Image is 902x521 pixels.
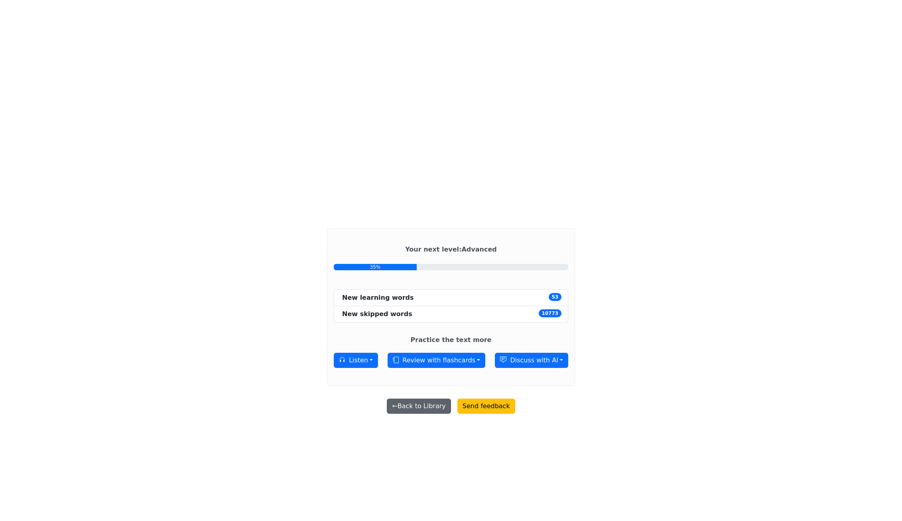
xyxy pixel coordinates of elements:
a: ←Back to Library [384,399,454,406]
a: 35% [334,264,568,270]
div: New skipped words [342,309,412,319]
button: Send feedback [457,399,515,414]
span: 10773 [539,309,561,317]
button: ←Back to Library [387,399,451,414]
span: 53 [549,293,561,301]
button: Review with flashcards [388,353,485,368]
strong: Practice the text more [411,336,492,344]
button: Discuss with AI [495,353,568,368]
button: Listen [334,353,378,368]
div: 35% [334,264,417,270]
strong: Your next level : Advanced [405,246,497,253]
div: New learning words [342,293,414,303]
